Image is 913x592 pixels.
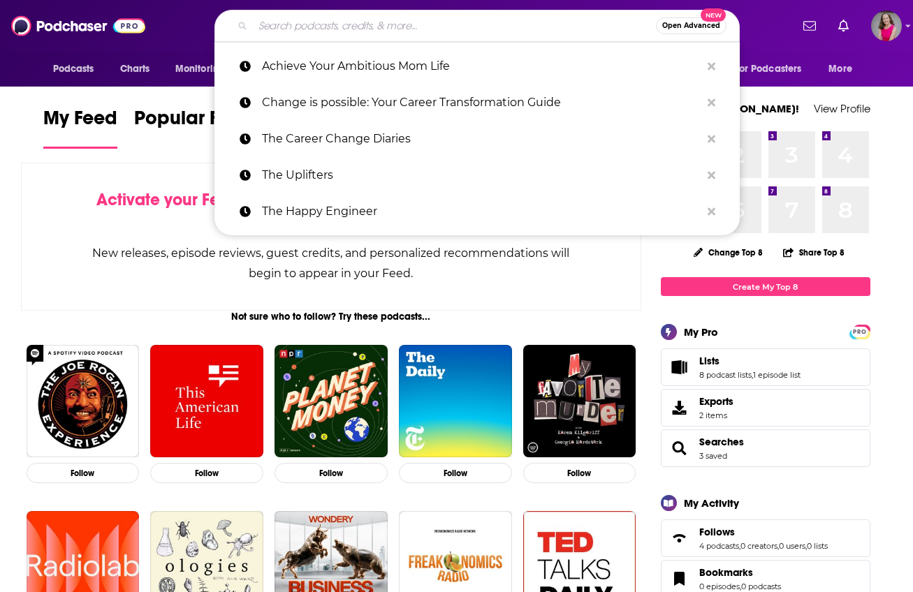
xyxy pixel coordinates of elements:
p: The Uplifters [262,157,701,193]
div: My Pro [684,325,718,339]
span: For Podcasters [735,59,802,79]
span: 2 items [699,410,733,420]
a: Searches [666,438,694,458]
a: My Feed [43,106,117,149]
a: 0 users [779,541,805,551]
a: Charts [111,56,159,82]
span: , [739,541,740,551]
span: Searches [661,429,870,467]
a: 8 podcast lists [699,370,752,380]
img: This American Life [150,345,263,458]
button: Share Top 8 [782,239,845,266]
span: Bookmarks [699,566,753,579]
img: Planet Money [275,345,388,458]
span: Charts [120,59,150,79]
a: Change is possible: Your Career Transformation Guide [214,84,740,121]
img: The Joe Rogan Experience [27,345,140,458]
img: Podchaser - Follow, Share and Rate Podcasts [11,13,145,39]
span: Open Advanced [662,22,720,29]
span: PRO [852,327,868,337]
span: , [740,582,741,591]
button: Show profile menu [871,10,902,41]
a: Lists [699,355,801,367]
a: Show notifications dropdown [798,14,821,38]
a: The Uplifters [214,157,740,193]
a: Create My Top 8 [661,277,870,296]
span: More [828,59,852,79]
button: open menu [166,56,243,82]
button: open menu [43,56,112,82]
a: Searches [699,436,744,448]
button: Follow [523,463,636,483]
span: Popular Feed [134,106,253,138]
span: Lists [661,348,870,386]
a: 4 podcasts [699,541,739,551]
a: Follows [699,526,828,538]
span: Follows [661,519,870,557]
input: Search podcasts, credits, & more... [253,15,656,37]
button: open menu [726,56,822,82]
div: by following Podcasts, Creators, Lists, and other Users! [92,190,571,230]
img: User Profile [871,10,902,41]
span: Lists [699,355,720,367]
a: The Career Change Diaries [214,121,740,157]
img: The Daily [399,345,512,458]
button: Follow [150,463,263,483]
span: Logged in as AmyRasdal [871,10,902,41]
div: Search podcasts, credits, & more... [214,10,740,42]
a: View Profile [814,102,870,115]
span: Exports [666,398,694,417]
a: Bookmarks [666,569,694,589]
a: PRO [852,326,868,336]
span: Monitoring [175,59,225,79]
p: Change is possible: Your Career Transformation Guide [262,84,701,121]
a: The Happy Engineer [214,193,740,230]
div: New releases, episode reviews, guest credits, and personalized recommendations will begin to appe... [92,243,571,283]
span: , [752,370,753,380]
button: Follow [399,463,512,483]
span: New [701,8,726,22]
img: My Favorite Murder with Karen Kilgariff and Georgia Hardstark [523,345,636,458]
button: open menu [819,56,870,82]
a: Lists [666,357,694,377]
button: Follow [275,463,388,483]
span: Podcasts [53,59,94,79]
span: , [777,541,779,551]
a: Achieve Your Ambitious Mom Life [214,48,740,84]
a: 0 lists [807,541,828,551]
a: 3 saved [699,451,727,461]
a: Show notifications dropdown [833,14,854,38]
div: Not sure who to follow? Try these podcasts... [21,311,642,323]
a: Exports [661,389,870,427]
a: 1 episode list [753,370,801,380]
p: The Career Change Diaries [262,121,701,157]
span: Exports [699,395,733,408]
a: 0 creators [740,541,777,551]
button: Change Top 8 [685,244,772,261]
span: Activate your Feed [96,189,240,210]
span: , [805,541,807,551]
button: Open AdvancedNew [656,17,726,34]
a: Popular Feed [134,106,253,149]
span: My Feed [43,106,117,138]
button: Follow [27,463,140,483]
p: The Happy Engineer [262,193,701,230]
div: My Activity [684,496,739,510]
a: Bookmarks [699,566,781,579]
span: Follows [699,526,735,538]
a: 0 podcasts [741,582,781,591]
a: 0 episodes [699,582,740,591]
a: Follows [666,528,694,548]
p: Achieve Your Ambitious Mom Life [262,48,701,84]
